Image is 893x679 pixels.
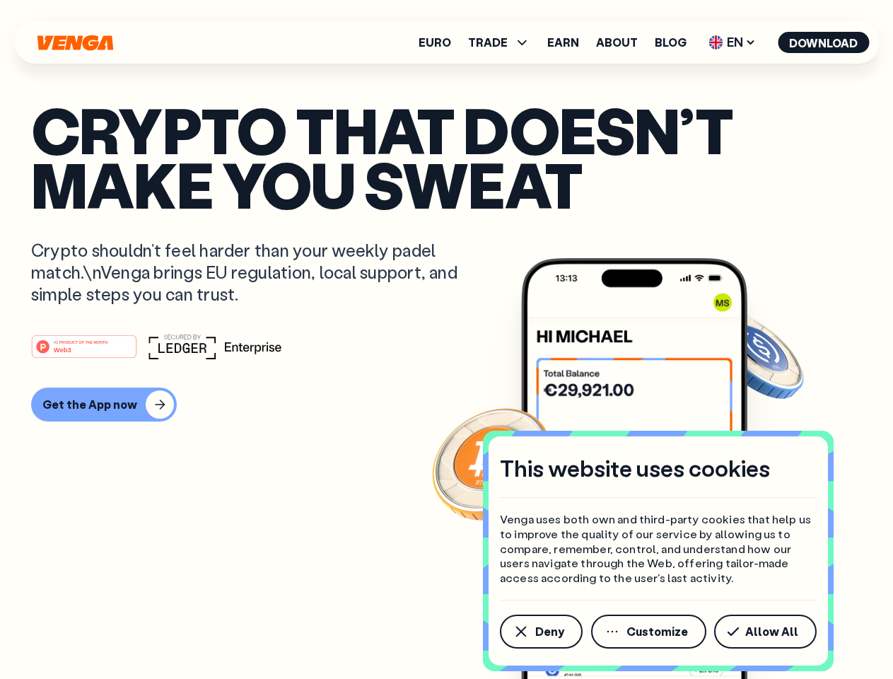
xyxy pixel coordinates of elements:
h4: This website uses cookies [500,453,770,483]
img: flag-uk [708,35,723,50]
span: TRADE [468,34,530,51]
p: Crypto shouldn’t feel harder than your weekly padel match.\nVenga brings EU regulation, local sup... [31,239,478,306]
button: Customize [591,615,706,649]
span: Allow All [745,626,798,637]
button: Deny [500,615,583,649]
a: Get the App now [31,388,862,422]
span: TRADE [468,37,508,48]
a: Euro [419,37,451,48]
button: Allow All [714,615,817,649]
a: #1 PRODUCT OF THE MONTHWeb3 [31,343,137,361]
svg: Home [35,35,115,51]
p: Crypto that doesn’t make you sweat [31,103,862,211]
img: USDC coin [705,304,807,406]
tspan: #1 PRODUCT OF THE MONTH [54,339,107,344]
img: Bitcoin [429,400,556,527]
button: Download [778,32,869,53]
span: Deny [535,626,564,637]
p: Venga uses both own and third-party cookies that help us to improve the quality of our service by... [500,512,817,586]
tspan: Web3 [54,345,71,353]
a: Blog [655,37,687,48]
a: Earn [547,37,579,48]
span: EN [704,31,761,54]
button: Get the App now [31,388,177,422]
div: Get the App now [42,397,137,412]
span: Customize [626,626,688,637]
a: About [596,37,638,48]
